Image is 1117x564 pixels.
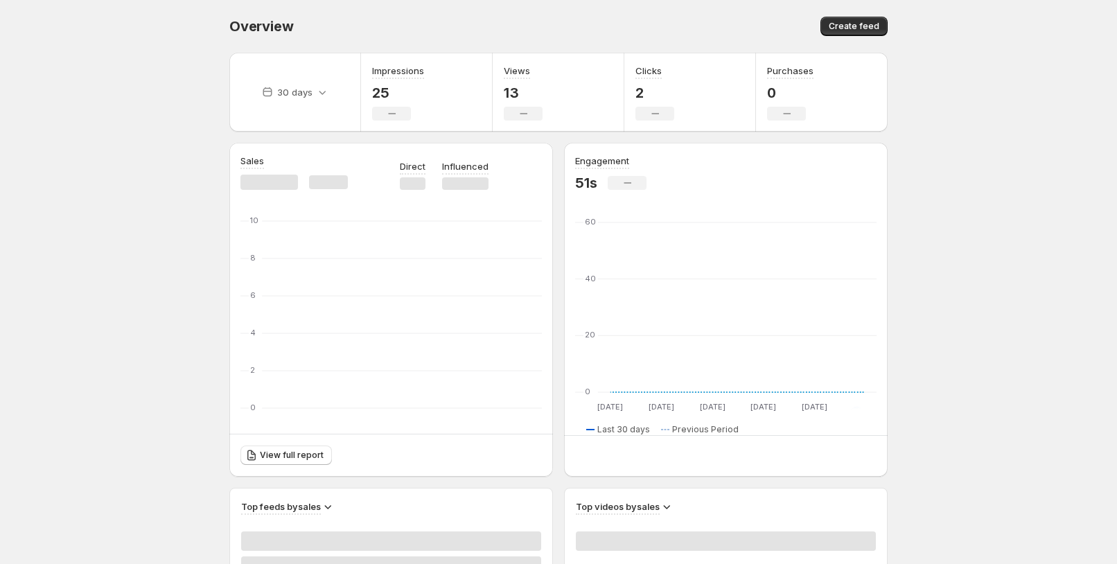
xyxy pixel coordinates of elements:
[250,253,256,263] text: 8
[241,500,321,513] h3: Top feeds by sales
[575,154,629,168] h3: Engagement
[240,154,264,168] h3: Sales
[635,85,674,101] p: 2
[750,402,776,412] text: [DATE]
[802,402,827,412] text: [DATE]
[229,18,293,35] span: Overview
[400,159,425,173] p: Direct
[829,21,879,32] span: Create feed
[585,217,596,227] text: 60
[649,402,674,412] text: [DATE]
[700,402,725,412] text: [DATE]
[585,330,595,340] text: 20
[585,387,590,396] text: 0
[576,500,660,513] h3: Top videos by sales
[260,450,324,461] span: View full report
[250,290,256,300] text: 6
[372,64,424,78] h3: Impressions
[250,403,256,412] text: 0
[504,64,530,78] h3: Views
[767,85,813,101] p: 0
[597,424,650,435] span: Last 30 days
[372,85,424,101] p: 25
[277,85,313,99] p: 30 days
[575,175,597,191] p: 51s
[597,402,623,412] text: [DATE]
[767,64,813,78] h3: Purchases
[820,17,888,36] button: Create feed
[504,85,543,101] p: 13
[585,274,596,283] text: 40
[442,159,489,173] p: Influenced
[635,64,662,78] h3: Clicks
[250,365,255,375] text: 2
[672,424,739,435] span: Previous Period
[250,328,256,337] text: 4
[250,215,258,225] text: 10
[240,446,332,465] a: View full report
